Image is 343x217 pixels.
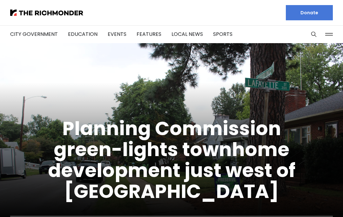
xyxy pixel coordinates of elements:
button: Search this site [309,30,319,39]
a: Sports [213,30,232,38]
a: Events [108,30,126,38]
a: Donate [286,5,333,20]
a: City Government [10,30,58,38]
iframe: portal-trigger [184,186,343,217]
a: Planning Commission green-lights townhome development just west of [GEOGRAPHIC_DATA] [48,115,295,205]
a: Local News [171,30,203,38]
a: Education [68,30,98,38]
img: The Richmonder [10,10,83,16]
a: Features [137,30,161,38]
